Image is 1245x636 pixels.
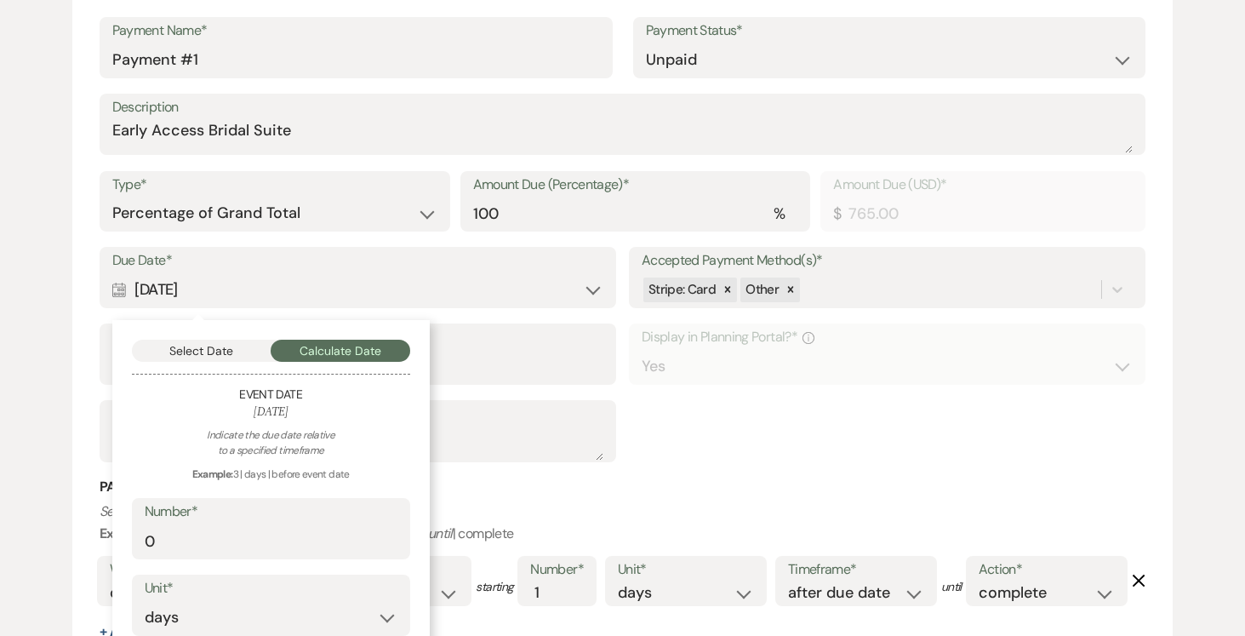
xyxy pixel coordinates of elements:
h3: Payment Reminder [100,478,1146,496]
button: Calculate Date [271,340,410,362]
label: Description [112,95,1134,120]
i: Set reminders for this task. [100,502,251,520]
label: Due Date* [112,249,603,273]
span: until [941,578,962,596]
span: Stripe: Card [648,281,716,298]
label: Payment Name* [112,19,600,43]
span: starting [476,578,513,596]
div: Indicate the due date relative to a specified timeframe [132,427,410,458]
label: Who would you like to remind?* [110,558,289,582]
div: % [774,203,785,226]
span: Other [745,281,779,298]
label: Amount Due (Percentage)* [473,173,798,198]
label: Number* [530,558,584,582]
textarea: Early Access Bridal Suite [112,119,1134,153]
div: $ [833,203,841,226]
i: until [428,524,453,542]
label: Timeframe* [788,558,924,582]
label: Unit* [618,558,754,582]
strong: Example: [192,467,233,481]
label: Number* [145,500,397,524]
label: Amount Due (USD)* [833,173,1133,198]
label: Type* [112,173,437,198]
div: 3 | days | before event date [132,467,410,482]
label: Accepted Payment Method(s)* [642,249,1133,273]
h6: [DATE] [132,404,410,421]
div: [DATE] [112,273,603,307]
label: Display in Planning Portal?* [642,325,1133,350]
b: Example [100,524,152,542]
label: Payment Status* [646,19,1134,43]
label: Action* [979,558,1115,582]
h5: Event Date [132,387,410,404]
button: Select Date [132,340,271,362]
p: : weekly | | 2 | months | before event date | | complete [100,501,1146,544]
label: Unit* [145,576,397,601]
